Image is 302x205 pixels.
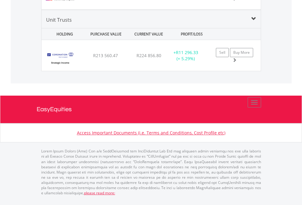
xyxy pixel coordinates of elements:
p: Lorem Ipsum Dolors (Ame) Con a/e SeddOeiusmod tem InciDiduntut Lab Etd mag aliquaen admin veniamq... [41,148,261,196]
div: PURCHASE VALUE [85,28,127,40]
a: EasyEquities [37,96,266,123]
div: CURRENT VALUE [128,28,169,40]
span: Unit Trusts [46,16,72,23]
span: R224 856.80 [136,53,161,58]
img: UT.ZA.CSIB4.png [45,48,75,69]
div: HOLDING [42,28,84,40]
a: Buy More [230,48,253,57]
a: Sell [216,48,229,57]
a: Access Important Documents (i.e. Terms and Conditions, Cost Profile etc) [77,130,225,136]
a: please read more: [84,190,115,196]
div: + (+ 5.29%) [167,49,205,62]
div: PROFIT/LOSS [171,28,213,40]
span: R213 560.47 [93,53,118,58]
span: R11 296.33 [176,49,198,55]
